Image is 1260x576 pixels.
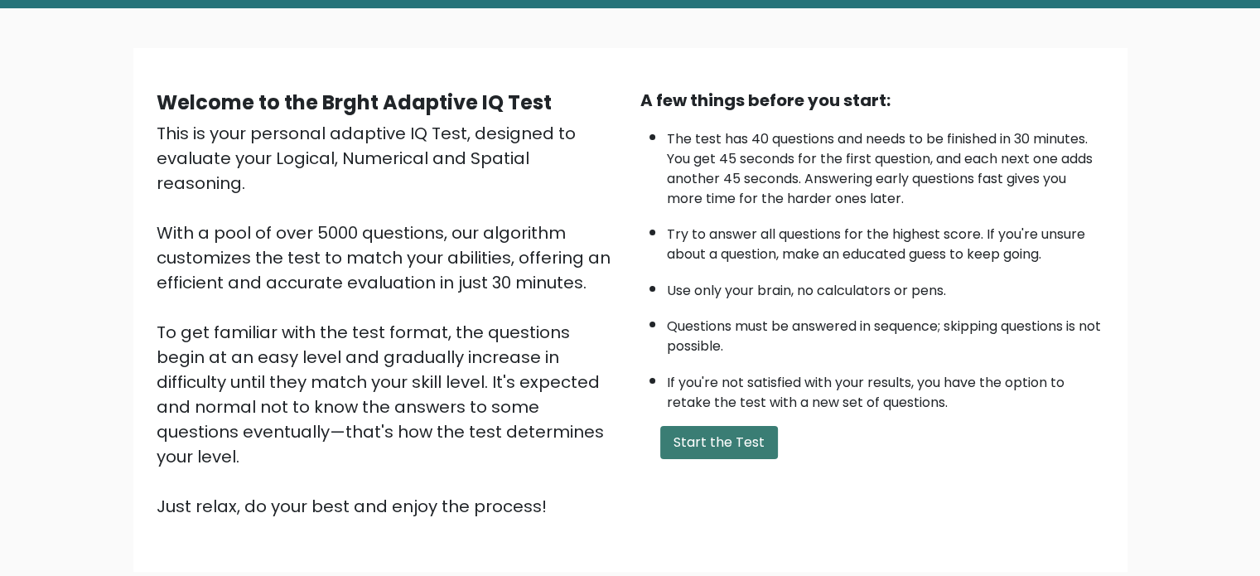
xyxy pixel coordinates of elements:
[640,88,1104,113] div: A few things before you start:
[667,121,1104,209] li: The test has 40 questions and needs to be finished in 30 minutes. You get 45 seconds for the firs...
[667,216,1104,264] li: Try to answer all questions for the highest score. If you're unsure about a question, make an edu...
[157,89,552,116] b: Welcome to the Brght Adaptive IQ Test
[157,121,620,519] div: This is your personal adaptive IQ Test, designed to evaluate your Logical, Numerical and Spatial ...
[667,273,1104,301] li: Use only your brain, no calculators or pens.
[667,365,1104,413] li: If you're not satisfied with your results, you have the option to retake the test with a new set ...
[660,426,778,459] button: Start the Test
[667,308,1104,356] li: Questions must be answered in sequence; skipping questions is not possible.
